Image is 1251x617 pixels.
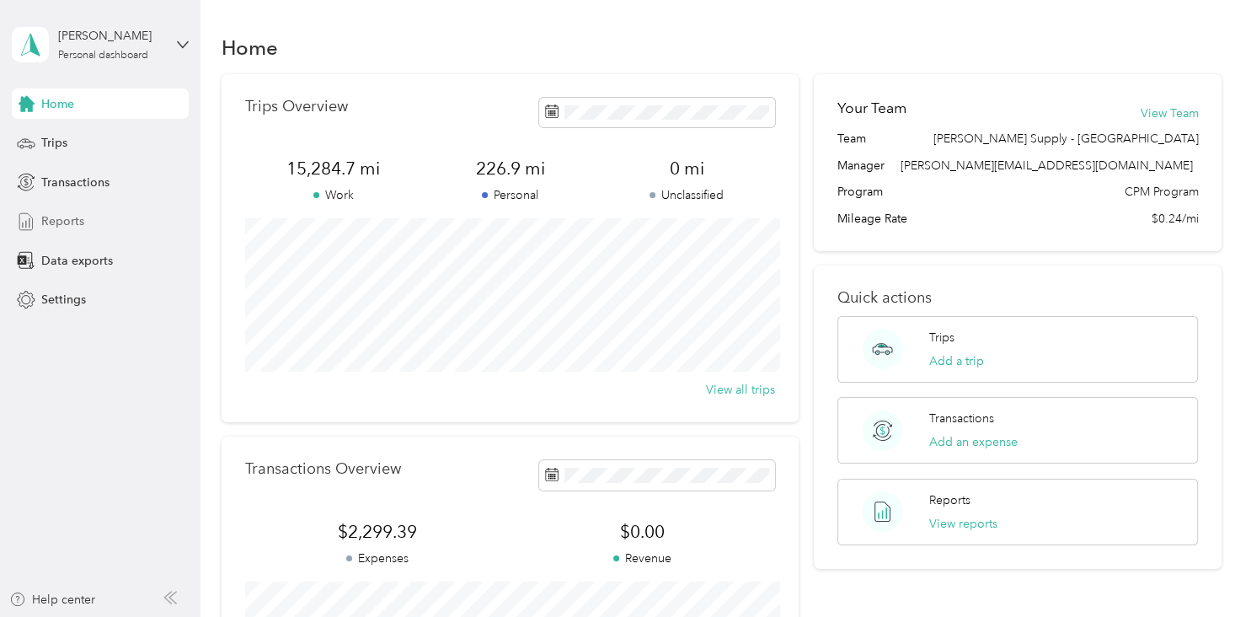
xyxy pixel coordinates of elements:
p: Reports [929,491,970,509]
span: Program [837,183,883,201]
p: Work [245,186,422,204]
button: View Team [1140,105,1198,122]
span: Reports [41,212,84,230]
span: Settings [41,291,86,308]
span: Trips [41,134,67,152]
p: Transactions [929,410,994,427]
button: Help center [9,591,95,609]
button: View all trips [706,381,775,399]
div: [PERSON_NAME] [58,27,163,45]
span: Mileage Rate [837,210,907,228]
p: Quick actions [837,289,1199,307]
div: Personal dashboard [58,51,148,61]
button: Add an expense [929,433,1018,451]
button: Add a trip [929,352,984,370]
button: View reports [929,515,997,533]
p: Trips Overview [245,98,348,115]
span: Home [41,95,74,113]
span: Team [837,130,866,148]
span: Transactions [41,174,110,191]
span: $0.24/mi [1151,210,1198,228]
span: [PERSON_NAME][EMAIL_ADDRESS][DOMAIN_NAME] [900,158,1192,173]
p: Trips [929,329,954,346]
p: Expenses [245,550,511,567]
h2: Your Team [837,98,906,119]
iframe: Everlance-gr Chat Button Frame [1157,523,1251,617]
span: Data exports [41,252,113,270]
p: Personal [422,186,599,204]
span: 15,284.7 mi [245,157,422,180]
span: [PERSON_NAME] Supply - [GEOGRAPHIC_DATA] [933,130,1198,148]
span: 226.9 mi [422,157,599,180]
span: Manager [837,157,885,174]
span: $2,299.39 [245,520,511,544]
span: CPM Program [1124,183,1198,201]
p: Revenue [510,550,775,567]
span: 0 mi [598,157,775,180]
p: Unclassified [598,186,775,204]
h1: Home [222,39,278,56]
span: $0.00 [510,520,775,544]
p: Transactions Overview [245,460,401,478]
